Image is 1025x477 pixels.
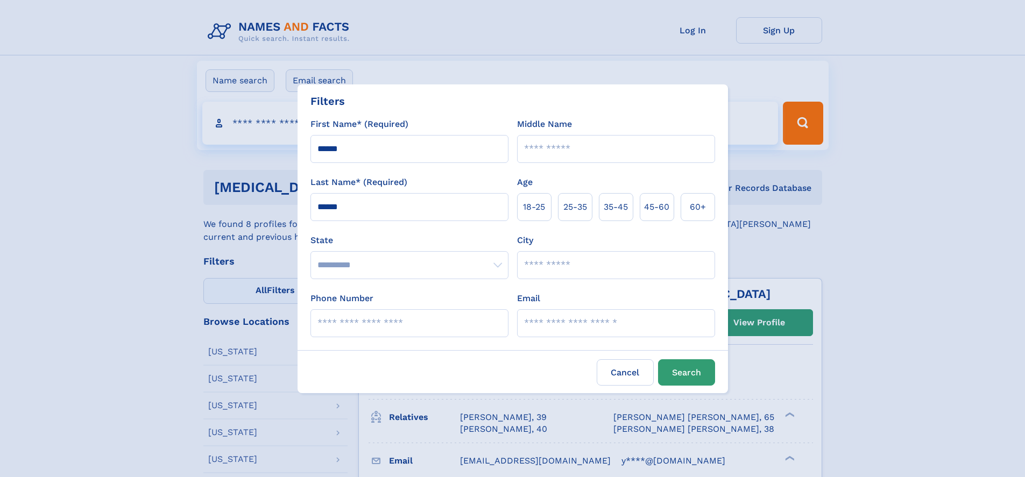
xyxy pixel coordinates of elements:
label: Email [517,292,540,305]
label: Age [517,176,533,189]
label: Phone Number [310,292,373,305]
span: 18‑25 [523,201,545,213]
label: Middle Name [517,118,572,131]
span: 45‑60 [644,201,669,213]
label: City [517,234,533,247]
label: First Name* (Required) [310,118,408,131]
span: 35‑45 [604,201,628,213]
div: Filters [310,93,345,109]
label: Last Name* (Required) [310,176,407,189]
label: Cancel [597,359,654,386]
span: 25‑35 [563,201,587,213]
label: State [310,234,508,247]
button: Search [658,359,715,386]
span: 60+ [690,201,706,213]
